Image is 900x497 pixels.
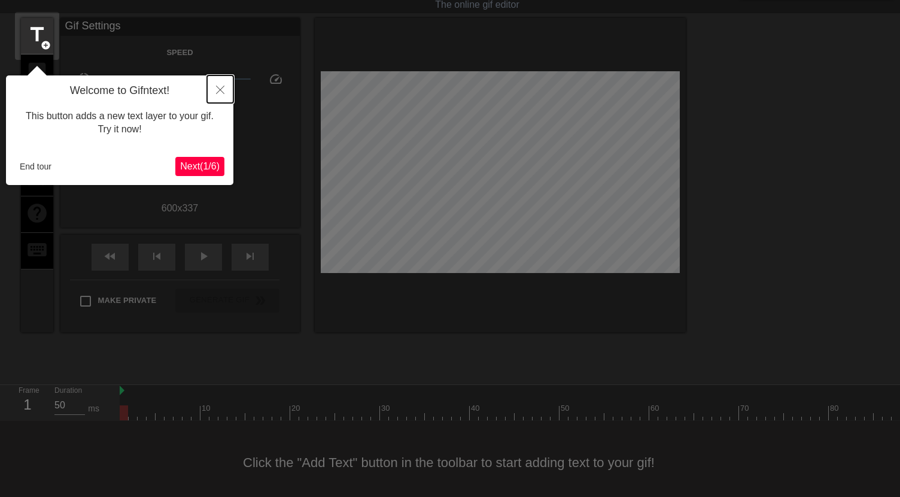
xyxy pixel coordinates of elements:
button: End tour [15,157,56,175]
button: Next [175,157,224,176]
div: This button adds a new text layer to your gif. Try it now! [15,98,224,149]
button: Close [207,75,233,103]
h4: Welcome to Gifntext! [15,84,224,98]
span: Next ( 1 / 6 ) [180,161,220,171]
